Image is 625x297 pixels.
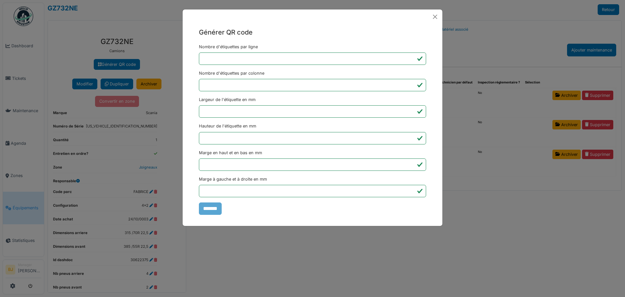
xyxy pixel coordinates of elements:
button: Close [430,12,440,22]
label: Nombre d'étiquettes par ligne [199,44,258,50]
h5: Générer QR code [199,27,426,37]
label: Nombre d'étiquettes par colonne [199,70,264,76]
label: Hauteur de l'étiquette en mm [199,123,256,129]
label: Marge en haut et en bas en mm [199,150,262,156]
label: Marge à gauche et à droite en mm [199,176,267,182]
label: Largeur de l'étiquette en mm [199,97,256,103]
